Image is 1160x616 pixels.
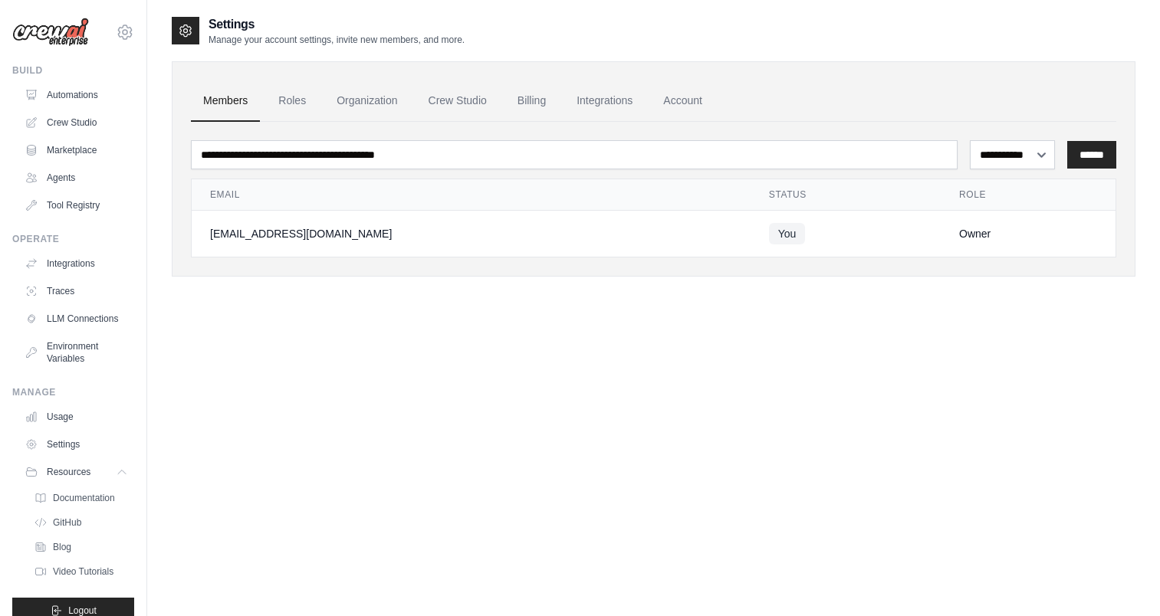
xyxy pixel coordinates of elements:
[18,405,134,429] a: Usage
[18,279,134,303] a: Traces
[209,15,465,34] h2: Settings
[12,233,134,245] div: Operate
[18,110,134,135] a: Crew Studio
[18,193,134,218] a: Tool Registry
[959,226,1097,241] div: Owner
[28,487,134,509] a: Documentation
[751,179,941,211] th: Status
[47,466,90,478] span: Resources
[18,165,134,190] a: Agents
[266,80,318,122] a: Roles
[28,561,134,582] a: Video Tutorials
[18,83,134,107] a: Automations
[651,80,715,122] a: Account
[505,80,558,122] a: Billing
[53,565,113,578] span: Video Tutorials
[18,306,134,331] a: LLM Connections
[564,80,645,122] a: Integrations
[209,34,465,46] p: Manage your account settings, invite new members, and more.
[12,386,134,398] div: Manage
[416,80,499,122] a: Crew Studio
[191,80,260,122] a: Members
[28,512,134,533] a: GitHub
[210,226,732,241] div: [EMAIL_ADDRESS][DOMAIN_NAME]
[53,492,115,504] span: Documentation
[53,516,81,529] span: GitHub
[53,541,71,553] span: Blog
[18,138,134,162] a: Marketplace
[18,432,134,457] a: Settings
[941,179,1116,211] th: Role
[12,64,134,77] div: Build
[18,334,134,371] a: Environment Variables
[28,536,134,558] a: Blog
[192,179,751,211] th: Email
[324,80,409,122] a: Organization
[18,251,134,276] a: Integrations
[18,460,134,484] button: Resources
[769,223,806,244] span: You
[12,18,89,47] img: Logo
